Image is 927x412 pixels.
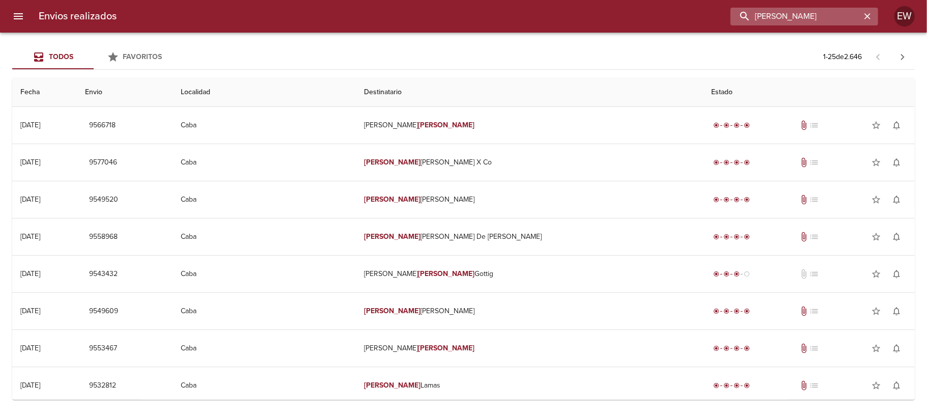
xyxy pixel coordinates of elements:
[734,234,740,240] span: radio_button_checked
[799,343,809,353] span: Tiene documentos adjuntos
[20,121,40,129] div: [DATE]
[891,269,902,279] span: notifications_none
[20,158,40,167] div: [DATE]
[891,195,902,205] span: notifications_none
[711,120,752,130] div: Entregado
[799,232,809,242] span: Tiene documentos adjuntos
[886,338,907,359] button: Activar notificaciones
[173,218,356,255] td: Caba
[799,306,809,316] span: Tiene documentos adjuntos
[866,51,890,62] span: Pagina anterior
[886,115,907,135] button: Activar notificaciones
[418,344,474,352] em: [PERSON_NAME]
[866,227,886,247] button: Agregar a favoritos
[20,344,40,352] div: [DATE]
[823,52,862,62] p: 1 - 25 de 2.646
[871,380,881,391] span: star_border
[866,338,886,359] button: Agregar a favoritos
[886,301,907,321] button: Activar notificaciones
[89,268,118,281] span: 9543432
[356,218,703,255] td: [PERSON_NAME] De [PERSON_NAME]
[89,379,116,392] span: 9532812
[12,78,77,107] th: Fecha
[734,382,740,389] span: radio_button_checked
[809,306,819,316] span: No tiene pedido asociado
[713,345,719,351] span: radio_button_checked
[356,107,703,144] td: [PERSON_NAME]
[871,269,881,279] span: star_border
[886,227,907,247] button: Activar notificaciones
[799,157,809,168] span: Tiene documentos adjuntos
[89,156,117,169] span: 9577046
[711,232,752,242] div: Entregado
[418,269,474,278] em: [PERSON_NAME]
[886,375,907,396] button: Activar notificaciones
[418,121,474,129] em: [PERSON_NAME]
[703,78,915,107] th: Estado
[809,195,819,205] span: No tiene pedido asociado
[85,116,120,135] button: 9566718
[866,264,886,284] button: Agregar a favoritos
[809,120,819,130] span: No tiene pedido asociado
[744,308,750,314] span: radio_button_checked
[723,271,729,277] span: radio_button_checked
[886,189,907,210] button: Activar notificaciones
[356,330,703,367] td: [PERSON_NAME]
[723,197,729,203] span: radio_button_checked
[711,195,752,205] div: Entregado
[809,343,819,353] span: No tiene pedido asociado
[871,157,881,168] span: star_border
[744,197,750,203] span: radio_button_checked
[723,382,729,389] span: radio_button_checked
[713,234,719,240] span: radio_button_checked
[364,158,420,167] em: [PERSON_NAME]
[734,197,740,203] span: radio_button_checked
[356,78,703,107] th: Destinatario
[894,6,915,26] div: EW
[364,195,420,204] em: [PERSON_NAME]
[734,122,740,128] span: radio_button_checked
[356,181,703,218] td: [PERSON_NAME]
[173,144,356,181] td: Caba
[891,120,902,130] span: notifications_none
[89,231,118,243] span: 9558968
[891,380,902,391] span: notifications_none
[734,345,740,351] span: radio_button_checked
[734,159,740,166] span: radio_button_checked
[356,367,703,404] td: Lamas
[799,269,809,279] span: No tiene documentos adjuntos
[799,380,809,391] span: Tiene documentos adjuntos
[799,120,809,130] span: Tiene documentos adjuntos
[713,122,719,128] span: radio_button_checked
[711,380,752,391] div: Entregado
[173,330,356,367] td: Caba
[871,306,881,316] span: star_border
[20,381,40,390] div: [DATE]
[723,234,729,240] span: radio_button_checked
[713,308,719,314] span: radio_button_checked
[356,144,703,181] td: [PERSON_NAME] X Co
[20,307,40,315] div: [DATE]
[891,306,902,316] span: notifications_none
[39,8,117,24] h6: Envios realizados
[711,269,752,279] div: En viaje
[744,234,750,240] span: radio_button_checked
[711,343,752,353] div: Entregado
[891,157,902,168] span: notifications_none
[866,301,886,321] button: Agregar a favoritos
[871,343,881,353] span: star_border
[723,122,729,128] span: radio_button_checked
[744,382,750,389] span: radio_button_checked
[123,52,162,61] span: Favoritos
[886,264,907,284] button: Activar notificaciones
[89,305,118,318] span: 9549609
[866,115,886,135] button: Agregar a favoritos
[809,157,819,168] span: No tiene pedido asociado
[364,381,420,390] em: [PERSON_NAME]
[173,367,356,404] td: Caba
[6,4,31,29] button: menu
[89,194,118,206] span: 9549520
[77,78,173,107] th: Envio
[744,345,750,351] span: radio_button_checked
[891,232,902,242] span: notifications_none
